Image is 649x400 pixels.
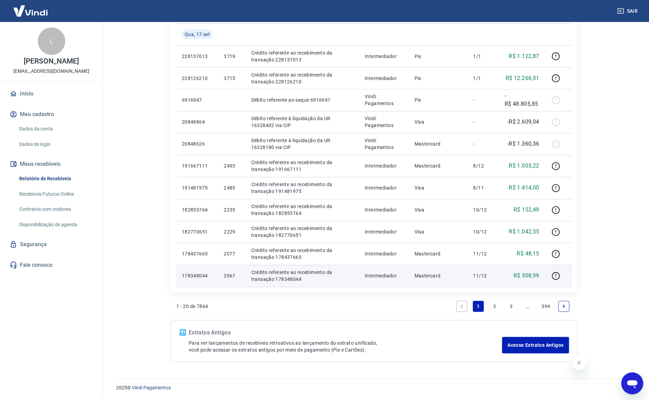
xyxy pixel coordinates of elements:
[251,115,354,129] p: Débito referente à liquidação da UR 16328402 via CIP
[189,340,502,354] p: Para ver lançamentos de recebíveis retroativos ao lançamento do extrato unificado, você pode aces...
[365,185,404,192] p: Intermediador
[489,301,500,312] a: Page 2
[8,107,95,122] button: Meu cadastro
[16,122,95,136] a: Dados da conta
[251,159,354,173] p: Crédito referente ao recebimento da transação 191667111
[365,137,404,151] p: Vindi Pagamentos
[365,93,404,107] p: Vindi Pagamentos
[224,207,240,214] p: 2235
[8,157,95,172] button: Meus recebíveis
[4,5,58,10] span: Olá! Precisa de ajuda?
[24,58,79,65] p: [PERSON_NAME]
[473,75,494,82] p: 1/1
[507,118,539,126] p: -R$ 2.609,04
[539,301,553,312] a: Page 394
[224,273,240,279] p: 2067
[365,229,404,236] p: Intermediador
[365,273,404,279] p: Intermediador
[456,301,467,312] a: Previous page
[415,75,462,82] p: Pix
[473,273,494,279] p: 11/12
[182,141,213,148] p: 20848626
[506,301,517,312] a: Page 3
[616,5,641,18] button: Sair
[415,119,462,126] p: Visa
[182,273,213,279] p: 178348044
[473,163,494,170] p: 8/12
[415,185,462,192] p: Visa
[224,75,240,82] p: 3715
[16,187,95,201] a: Recebíveis Futuros Online
[509,52,539,60] p: R$ 1.122,87
[8,237,95,252] a: Segurança
[13,68,89,75] p: [EMAIL_ADDRESS][DOMAIN_NAME]
[505,92,539,108] p: -R$ 48.805,85
[251,247,354,261] p: Crédito referente ao recebimento da transação 178437665
[365,251,404,258] p: Intermediador
[251,71,354,85] p: Crédito referente ao recebimento da transação 228126210
[415,273,462,279] p: Mastercard
[473,301,484,312] a: Page 1 is your current page
[415,229,462,236] p: Visa
[473,251,494,258] p: 11/12
[182,97,213,104] p: 6916947
[224,229,240,236] p: 2229
[185,31,210,38] span: Qua, 17 set
[182,229,213,236] p: 182770651
[415,251,462,258] p: Mastercard
[132,385,171,391] a: Vindi Pagamentos
[514,272,540,280] p: R$ 308,99
[224,185,240,192] p: 2485
[182,119,213,126] p: 20848864
[473,119,494,126] p: -
[38,27,65,55] div: L
[572,356,586,370] iframe: Fechar mensagem
[182,251,213,258] p: 178437665
[365,115,404,129] p: Vindi Pagamentos
[514,206,540,214] p: R$ 152,49
[509,162,539,170] p: R$ 1.003,22
[182,207,213,214] p: 182853764
[8,0,53,21] img: Vindi
[415,163,462,170] p: Mastercard
[8,86,95,101] a: Início
[179,330,186,336] img: ícone
[16,172,95,186] a: Relatório de Recebíveis
[182,53,213,60] p: 228137013
[251,269,354,283] p: Crédito referente ao recebimento da transação 178348044
[224,251,240,258] p: 2077
[473,229,494,236] p: 10/12
[559,301,570,312] a: Next page
[251,49,354,63] p: Crédito referente ao recebimento da transação 228137013
[365,53,404,60] p: Intermediador
[473,207,494,214] p: 10/12
[116,385,632,392] p: 2025 ©
[189,329,502,337] p: Extratos Antigos
[251,203,354,217] p: Crédito referente ao recebimento da transação 182853764
[365,207,404,214] p: Intermediador
[415,97,462,104] p: Pix
[517,250,539,258] p: R$ 48,15
[415,141,462,148] p: Mastercard
[182,185,213,192] p: 191481975
[251,225,354,239] p: Crédito referente ao recebimento da transação 182770651
[365,75,404,82] p: Intermediador
[415,53,462,60] p: Pix
[454,298,572,315] ul: Pagination
[176,303,208,310] p: 1 - 20 de 7864
[182,163,213,170] p: 191667111
[251,181,354,195] p: Crédito referente ao recebimento da transação 191481975
[251,137,354,151] p: Débito referente à liquidação da UR 16328180 via CIP
[522,301,533,312] a: Jump forward
[502,337,569,354] a: Acesse Extratos Antigos
[16,218,95,232] a: Disponibilização de agenda
[16,137,95,151] a: Dados de login
[473,97,494,104] p: -
[473,185,494,192] p: 8/11
[251,97,354,104] p: Débito referente ao saque 6916947
[509,184,539,192] p: R$ 1.414,00
[507,140,539,148] p: -R$ 1.360,36
[621,373,643,395] iframe: Botão para abrir a janela de mensagens
[509,228,539,236] p: R$ 1.042,55
[182,75,213,82] p: 228126210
